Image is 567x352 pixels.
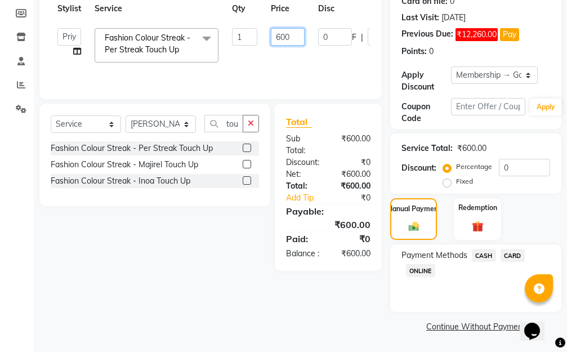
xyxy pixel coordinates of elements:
label: Percentage [456,162,492,172]
span: CARD [501,249,525,262]
span: Fashion Colour Streak - Per Streak Touch Up [105,33,190,55]
div: Discount: [278,157,328,168]
div: Fashion Colour Streak - Per Streak Touch Up [51,142,213,154]
div: Payable: [278,204,379,218]
div: Sub Total: [278,133,328,157]
label: Manual Payment [387,204,441,214]
div: [DATE] [441,12,466,24]
a: Continue Without Payment [392,321,559,333]
span: | [361,32,363,43]
span: Payment Methods [401,249,467,261]
span: CASH [472,249,496,262]
div: ₹600.00 [328,180,379,192]
div: 0 [429,46,434,57]
div: ₹600.00 [457,142,486,154]
div: Net: [278,168,328,180]
div: Points: [401,46,427,57]
div: ₹600.00 [328,248,379,260]
div: Fashion Colour Streak - Majirel Touch Up [51,159,198,171]
img: _cash.svg [405,221,422,233]
div: ₹0 [328,157,379,168]
div: Discount: [401,162,436,174]
span: F [352,32,356,43]
span: ONLINE [406,264,435,277]
img: _gift.svg [468,220,487,234]
button: Apply [530,99,562,115]
div: Paid: [278,232,328,246]
span: Total [286,116,312,128]
div: Balance : [278,248,328,260]
div: ₹600.00 [278,218,379,231]
label: Fixed [456,176,473,186]
div: Service Total: [401,142,453,154]
iframe: chat widget [520,307,556,341]
a: Add Tip [278,192,337,204]
div: Apply Discount [401,69,451,93]
button: Pay [500,28,519,41]
div: Fashion Colour Streak - Inoa Touch Up [51,175,190,187]
div: ₹0 [337,192,379,204]
input: Search or Scan [204,115,243,132]
label: Redemption [458,203,497,213]
div: Last Visit: [401,12,439,24]
div: Coupon Code [401,101,451,124]
div: ₹0 [328,232,379,246]
div: Previous Due: [401,28,453,41]
div: Total: [278,180,328,192]
div: ₹600.00 [328,168,379,180]
div: ₹600.00 [328,133,379,157]
input: Enter Offer / Coupon Code [451,98,525,115]
span: ₹12,260.00 [456,28,498,41]
a: x [179,44,184,55]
